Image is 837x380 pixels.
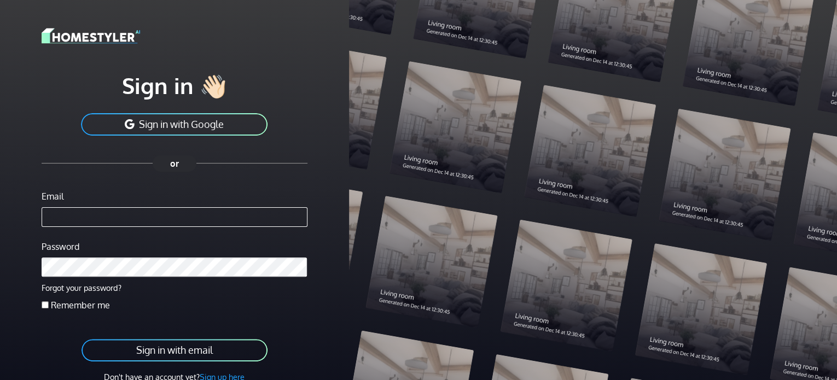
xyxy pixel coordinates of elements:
button: Sign in with email [80,338,269,363]
img: logo-3de290ba35641baa71223ecac5eacb59cb85b4c7fdf211dc9aaecaaee71ea2f8.svg [42,26,140,45]
label: Password [42,240,79,253]
h1: Sign in 👋🏻 [42,72,307,99]
label: Remember me [51,299,110,312]
button: Sign in with Google [80,112,269,137]
label: Email [42,190,63,203]
a: Forgot your password? [42,283,121,293]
